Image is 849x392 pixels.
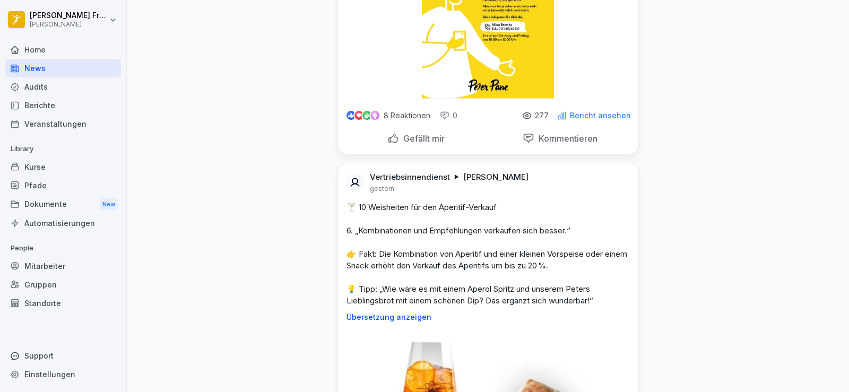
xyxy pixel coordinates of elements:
p: [PERSON_NAME] Frontini [30,11,107,20]
p: Bericht ansehen [570,111,631,120]
div: 0 [440,110,457,121]
p: 8 Reaktionen [384,111,430,120]
a: Veranstaltungen [5,115,121,133]
a: Home [5,40,121,59]
p: [PERSON_NAME] [463,172,529,182]
img: celebrate [362,111,371,120]
p: 277 [535,111,549,120]
p: Library [5,141,121,158]
p: People [5,240,121,257]
p: gestern [370,185,394,193]
a: Mitarbeiter [5,257,121,275]
a: DokumenteNew [5,195,121,214]
p: Kommentieren [534,133,597,144]
div: New [100,198,118,211]
img: love [355,111,363,119]
a: Pfade [5,176,121,195]
a: Kurse [5,158,121,176]
a: Berichte [5,96,121,115]
div: Dokumente [5,195,121,214]
div: Support [5,346,121,365]
p: Übersetzung anzeigen [346,313,630,321]
a: Standorte [5,294,121,312]
a: Einstellungen [5,365,121,384]
a: Gruppen [5,275,121,294]
img: like [346,111,355,120]
img: inspiring [370,111,379,120]
a: Audits [5,77,121,96]
a: Automatisierungen [5,214,121,232]
a: News [5,59,121,77]
p: Gefällt mir [399,133,445,144]
p: Vertriebsinnendienst [370,172,450,182]
p: 🍸 10 Weisheiten für den Aperitif-Verkauf 6. „Kombinationen und Empfehlungen verkaufen sich besser... [346,202,630,307]
p: [PERSON_NAME] [30,21,107,28]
